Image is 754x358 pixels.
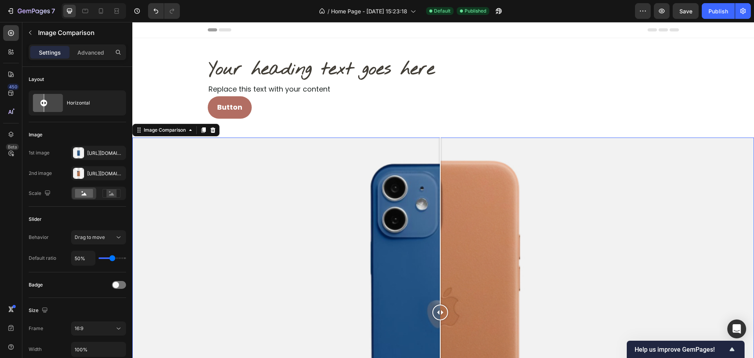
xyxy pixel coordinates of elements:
[29,325,43,332] div: Frame
[29,281,43,288] div: Badge
[29,188,52,199] div: Scale
[702,3,735,19] button: Publish
[51,6,55,16] p: 7
[71,251,95,265] input: Auto
[71,342,126,356] input: Auto
[87,150,124,157] div: [URL][DOMAIN_NAME]
[29,76,44,83] div: Layout
[75,325,83,331] span: 16:9
[3,3,59,19] button: 7
[87,170,124,177] div: [URL][DOMAIN_NAME]
[29,131,42,138] div: Image
[708,7,728,15] div: Publish
[635,345,737,354] button: Show survey - Help us improve GemPages!
[679,8,692,15] span: Save
[71,321,126,336] button: 16:9
[39,48,61,57] p: Settings
[29,149,49,156] div: 1st image
[6,144,19,150] div: Beta
[29,234,49,241] div: Behavior
[7,84,19,90] div: 450
[434,7,450,15] span: Default
[727,319,746,338] div: Open Intercom Messenger
[71,230,126,244] button: Drag to move
[673,3,699,19] button: Save
[635,346,727,353] span: Help us improve GemPages!
[29,305,49,316] div: Size
[38,28,123,37] p: Image Comparison
[77,48,104,57] p: Advanced
[29,346,42,353] div: Width
[331,7,407,15] span: Home Page - [DATE] 15:23:18
[29,170,52,177] div: 2nd image
[75,234,105,240] span: Drag to move
[29,216,42,223] div: Slider
[148,3,180,19] div: Undo/Redo
[465,7,486,15] span: Published
[328,7,329,15] span: /
[67,94,115,112] div: Horizontal
[29,255,56,262] div: Default ratio
[132,22,754,358] iframe: Design area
